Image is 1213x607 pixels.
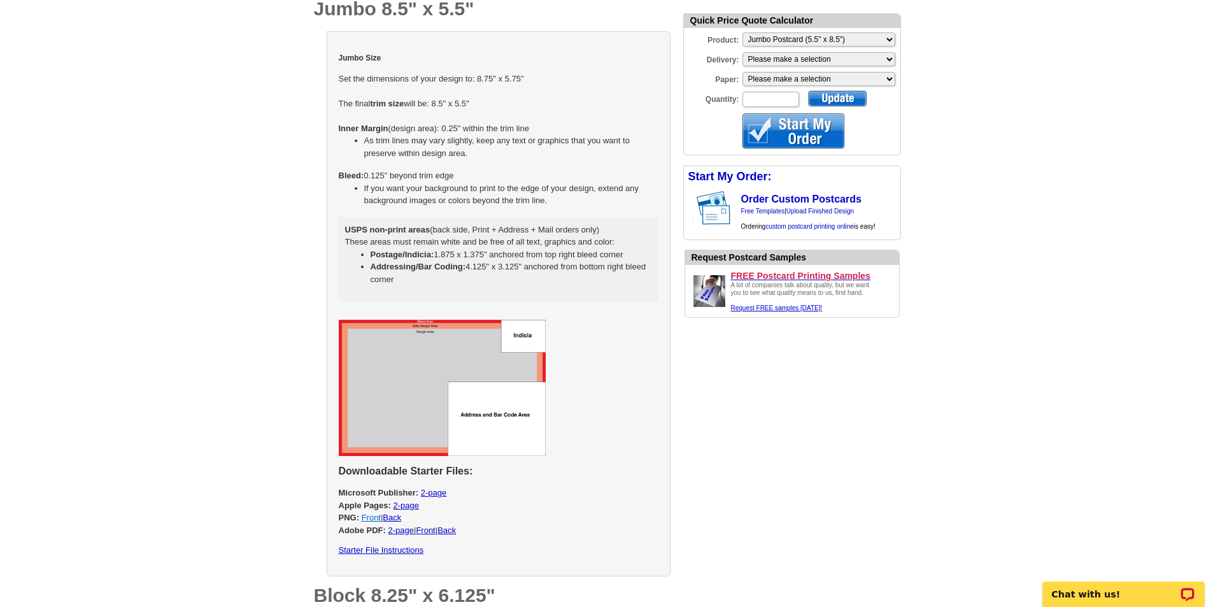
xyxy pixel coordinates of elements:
[314,586,670,605] h1: Block 8.25" x 6.125"
[684,187,694,229] img: background image for postcard
[371,248,652,261] li: 1.875 x 1.375" anchored from top right bleed corner
[684,166,900,187] div: Start My Order:
[731,270,894,282] a: FREE Postcard Printing Samples
[383,513,401,522] a: Back
[437,525,456,535] a: Back
[694,187,739,229] img: post card showing stamp and address area
[684,31,741,46] label: Product:
[690,272,728,310] img: Upload a design ready to be printed
[339,487,658,536] p: | | |
[393,501,418,510] a: 2-page
[364,134,658,159] li: As trim lines may vary slightly, keep any text or graphics that you want to preserve within desig...
[371,262,466,271] strong: Addressing/Bar Coding:
[388,525,414,535] a: 2-page
[339,124,388,133] strong: Inner Margin
[364,182,658,207] li: If you want your background to print to the edge of your design, extend any background images or ...
[731,304,823,311] a: Request FREE samples [DATE]!
[338,43,659,311] td: Set the dimensions of your design to: 8.75" x 5.75" The final will be: 8.5" x 5.5" (design area):...
[1034,567,1213,607] iframe: LiveChat chat widget
[339,525,386,535] strong: Adobe PDF:
[339,466,473,476] strong: Downloadable Starter Files:
[339,488,419,497] strong: Microsoft Publisher:
[339,217,658,303] div: (back side, Print + Address + Mail orders only) These areas must remain white and be free of all ...
[741,194,862,204] a: Order Custom Postcards
[684,71,741,85] label: Paper:
[370,99,404,108] strong: trim size
[416,525,435,535] a: Front
[741,208,876,230] span: | Ordering is easy!
[684,51,741,66] label: Delivery:
[371,261,652,285] li: 4.125" x 3.125" anchored from bottom right bleed corner
[741,208,785,215] a: Free Templates
[421,488,446,497] a: 2-page
[731,282,877,312] div: A lot of companies talk about quality, but we want you to see what quality means to us, first hand.
[339,545,424,555] a: Starter File Instructions
[684,14,900,28] div: Quick Price Quote Calculator
[339,320,546,456] img: jumbo postcard starter files
[339,513,360,522] strong: PNG:
[692,251,899,264] div: Request Postcard Samples
[339,501,391,510] strong: Apple Pages:
[684,90,741,105] label: Quantity:
[339,54,658,62] h4: Jumbo Size
[362,513,381,522] a: Front
[339,171,364,180] strong: Bleed:
[786,208,854,215] a: Upload Finished Design
[345,225,430,234] strong: USPS non-print areas
[371,250,434,259] strong: Postage/Indicia:
[765,223,853,230] a: custom postcard printing online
